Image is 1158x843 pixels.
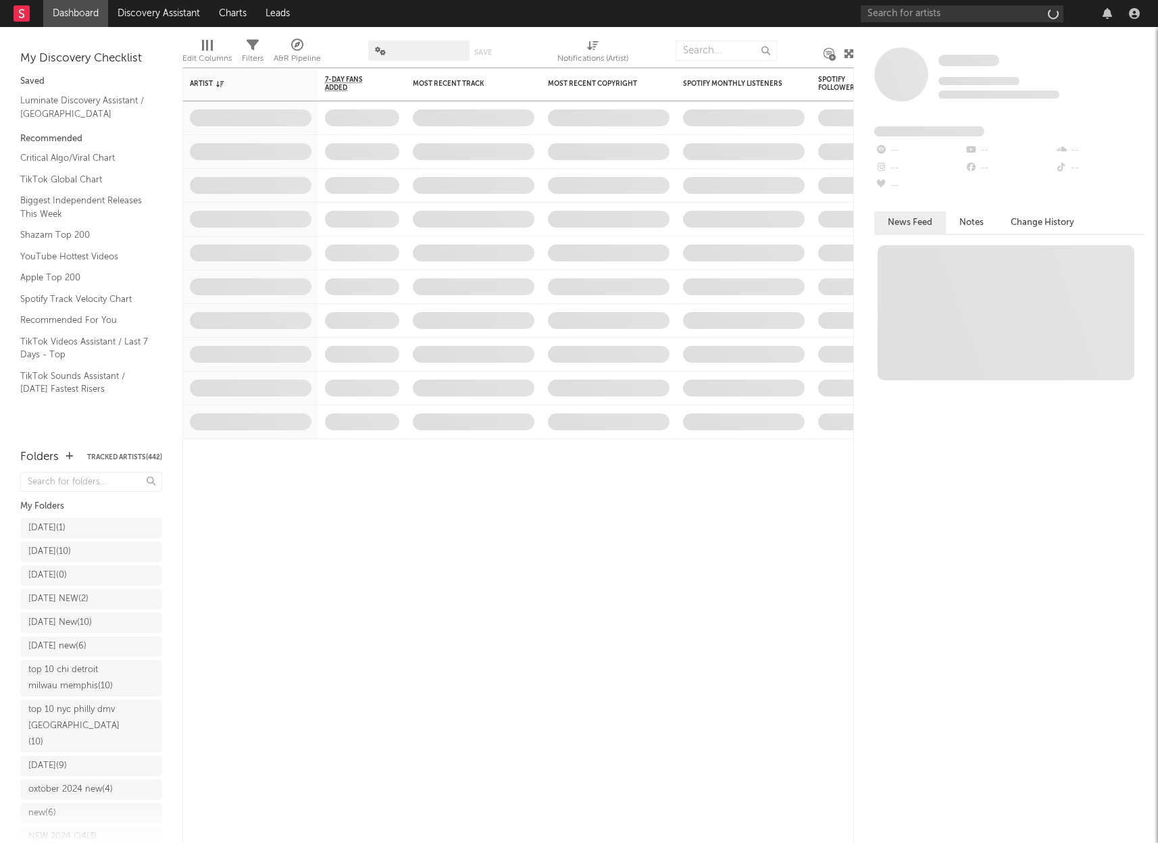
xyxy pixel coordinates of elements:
[182,34,232,73] div: Edit Columns
[20,51,162,67] div: My Discovery Checklist
[20,334,149,362] a: TikTok Videos Assistant / Last 7 Days - Top
[20,193,149,221] a: Biggest Independent Releases This Week
[20,660,162,696] a: top 10 chi detroit milwau memphis(10)
[20,803,162,823] a: new(6)
[20,780,162,800] a: oxtober 2024 new(4)
[28,702,124,750] div: top 10 nyc philly dmv [GEOGRAPHIC_DATA] ( 10 )
[28,567,67,584] div: [DATE] ( 0 )
[474,49,492,56] button: Save
[20,172,149,187] a: TikTok Global Chart
[20,369,149,397] a: TikTok Sounds Assistant / [DATE] Fastest Risers
[964,159,1054,177] div: --
[874,159,964,177] div: --
[20,292,149,307] a: Spotify Track Velocity Chart
[938,55,999,66] span: Some Artist
[242,34,263,73] div: Filters
[874,126,984,136] span: Fans Added by Platform
[28,805,56,821] div: new ( 6 )
[20,518,162,538] a: [DATE](1)
[874,211,946,234] button: News Feed
[938,77,1019,85] span: Tracking Since: [DATE]
[325,76,379,92] span: 7-Day Fans Added
[20,131,162,147] div: Recommended
[1055,142,1144,159] div: --
[1055,159,1144,177] div: --
[28,520,66,536] div: [DATE] ( 1 )
[20,270,149,285] a: Apple Top 200
[20,565,162,586] a: [DATE](0)
[20,472,162,492] input: Search for folders...
[20,151,149,165] a: Critical Algo/Viral Chart
[274,34,321,73] div: A&R Pipeline
[28,615,92,631] div: [DATE] New ( 10 )
[20,499,162,515] div: My Folders
[874,177,964,195] div: --
[20,449,59,465] div: Folders
[20,93,149,121] a: Luminate Discovery Assistant / [GEOGRAPHIC_DATA]
[20,74,162,90] div: Saved
[87,454,162,461] button: Tracked Artists(442)
[557,51,628,67] div: Notifications (Artist)
[413,80,514,88] div: Most Recent Track
[683,80,784,88] div: Spotify Monthly Listeners
[964,142,1054,159] div: --
[938,54,999,68] a: Some Artist
[938,91,1059,99] span: 0 fans last week
[242,51,263,67] div: Filters
[676,41,777,61] input: Search...
[20,613,162,633] a: [DATE] New(10)
[20,542,162,562] a: [DATE](10)
[548,80,649,88] div: Most Recent Copyright
[28,591,89,607] div: [DATE] NEW ( 2 )
[20,249,149,264] a: YouTube Hottest Videos
[182,51,232,67] div: Edit Columns
[20,313,149,328] a: Recommended For You
[20,589,162,609] a: [DATE] NEW(2)
[997,211,1088,234] button: Change History
[28,544,71,560] div: [DATE] ( 10 )
[28,662,124,694] div: top 10 chi detroit milwau memphis ( 10 )
[20,756,162,776] a: [DATE](9)
[28,638,86,655] div: [DATE] new ( 6 )
[557,34,628,73] div: Notifications (Artist)
[20,228,149,242] a: Shazam Top 200
[946,211,997,234] button: Notes
[28,758,67,774] div: [DATE] ( 9 )
[861,5,1063,22] input: Search for artists
[28,782,113,798] div: oxtober 2024 new ( 4 )
[190,80,291,88] div: Artist
[20,700,162,752] a: top 10 nyc philly dmv [GEOGRAPHIC_DATA](10)
[818,76,865,92] div: Spotify Followers
[274,51,321,67] div: A&R Pipeline
[874,142,964,159] div: --
[20,636,162,657] a: [DATE] new(6)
